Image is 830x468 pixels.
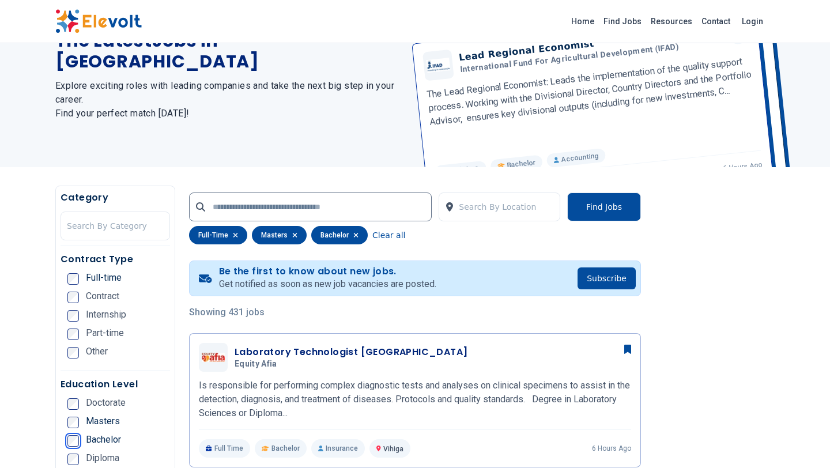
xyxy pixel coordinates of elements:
[67,454,79,465] input: Diploma
[67,417,79,428] input: Masters
[372,226,405,244] button: Clear all
[86,273,122,282] span: Full-time
[199,379,631,420] p: Is responsible for performing complex diagnostic tests and analyses on clinical specimens to assi...
[86,310,126,319] span: Internship
[86,417,120,426] span: Masters
[189,305,641,319] p: Showing 431 jobs
[735,10,770,33] a: Login
[772,413,830,468] iframe: Chat Widget
[271,444,300,453] span: Bachelor
[55,31,401,72] h1: The Latest Jobs in [GEOGRAPHIC_DATA]
[67,292,79,303] input: Contract
[383,445,403,453] span: Vihiga
[61,191,170,205] h5: Category
[67,347,79,358] input: Other
[599,12,646,31] a: Find Jobs
[199,439,250,458] p: Full Time
[61,378,170,391] h5: Education Level
[578,267,636,289] button: Subscribe
[61,252,170,266] h5: Contract Type
[189,226,247,244] div: full-time
[67,273,79,285] input: Full-time
[252,226,307,244] div: masters
[86,435,121,444] span: Bachelor
[199,343,631,458] a: Equity AfiaLaboratory Technologist [GEOGRAPHIC_DATA]Equity AfiaIs responsible for performing comp...
[67,398,79,410] input: Doctorate
[86,329,124,338] span: Part-time
[592,444,631,453] p: 6 hours ago
[567,193,641,221] button: Find Jobs
[55,79,401,120] h2: Explore exciting roles with leading companies and take the next big step in your career. Find you...
[86,398,126,407] span: Doctorate
[67,310,79,322] input: Internship
[567,12,599,31] a: Home
[86,292,119,301] span: Contract
[67,329,79,340] input: Part-time
[202,353,225,362] img: Equity Afia
[697,12,735,31] a: Contact
[235,345,467,359] h3: Laboratory Technologist [GEOGRAPHIC_DATA]
[55,9,142,33] img: Elevolt
[219,266,436,277] h4: Be the first to know about new jobs.
[311,226,368,244] div: bachelor
[86,347,108,356] span: Other
[219,277,436,291] p: Get notified as soon as new job vacancies are posted.
[311,439,365,458] p: Insurance
[646,12,697,31] a: Resources
[67,435,79,447] input: Bachelor
[235,359,277,369] span: Equity Afia
[86,454,119,463] span: Diploma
